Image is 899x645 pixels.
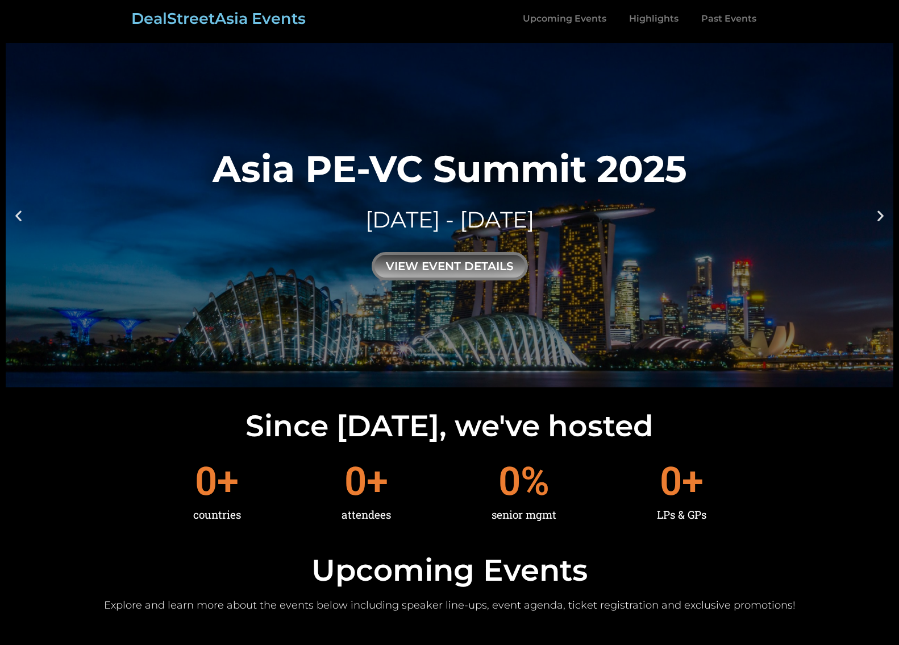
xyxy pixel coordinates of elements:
a: Past Events [690,6,768,32]
div: [DATE] - [DATE] [213,204,687,235]
div: attendees [342,501,391,528]
span: % [521,462,556,501]
div: view event details [372,252,528,280]
a: DealStreetAsia Events [131,9,306,28]
a: Upcoming Events [511,6,618,32]
h2: Explore and learn more about the events below including speaker line-ups, event agenda, ticket re... [6,599,893,612]
a: Highlights [618,6,690,32]
span: 0 [498,462,521,501]
div: Asia PE-VC Summit 2025 [213,150,687,187]
div: senior mgmt [492,501,556,528]
span: + [367,462,391,501]
span: + [217,462,241,501]
h2: Since [DATE], we've hosted [6,411,893,441]
span: 0 [344,462,367,501]
div: countries [193,501,241,528]
h2: Upcoming Events [6,555,893,585]
div: LPs & GPs [657,501,706,528]
span: 0 [660,462,682,501]
span: + [682,462,706,501]
span: 0 [195,462,217,501]
a: Asia PE-VC Summit 2025[DATE] - [DATE]view event details [6,43,893,387]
